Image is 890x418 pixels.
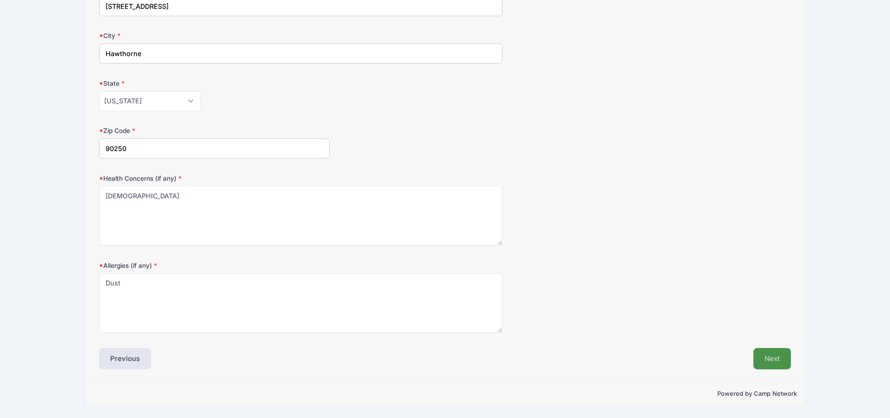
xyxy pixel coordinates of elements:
button: Previous [99,348,151,369]
p: Powered by Camp Network [93,389,796,399]
input: xxxxx [99,139,330,158]
label: Health Concerns (if any) [99,174,330,183]
label: Zip Code [99,126,330,135]
label: Allergies (if any) [99,261,330,270]
button: Next [753,348,791,369]
textarea: Dust [99,273,502,333]
label: City [99,31,330,40]
label: State [99,79,330,88]
textarea: [DEMOGRAPHIC_DATA] [99,186,502,246]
